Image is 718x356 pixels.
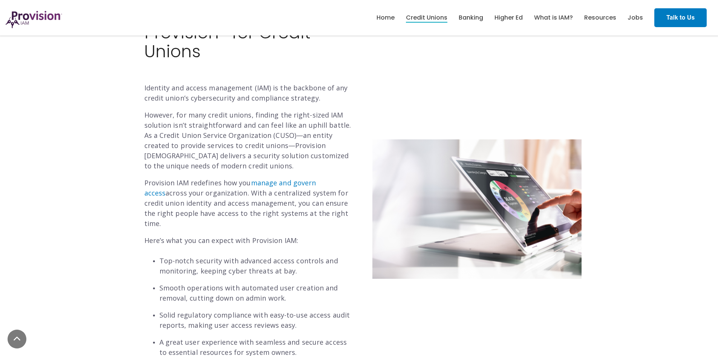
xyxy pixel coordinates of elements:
p: However, for many credit unions, finding the right-sized IAM solution isn’t straightforward and c... [144,110,354,171]
a: What is IAM? [534,11,573,24]
a: Home [377,11,395,24]
a: Jobs [628,11,643,24]
a: Higher Ed [494,11,523,24]
p: Here’s what you can expect with Provision IAM: [144,235,354,246]
p: Smooth operations with automated user creation and removal, cutting down on admin work. [159,283,354,303]
p: Solid regulatory compliance with easy-to-use access audit reports, making user access reviews easy. [159,310,354,330]
a: Resources [584,11,616,24]
p: Identity and access management (IAM) is the backbone of any credit union’s cybersecurity and comp... [144,83,354,103]
nav: menu [371,6,649,30]
a: Banking [459,11,483,24]
img: Untitled design (35) [372,139,582,279]
img: Talk to Us [654,8,707,27]
a: Credit Unions [406,11,447,24]
p: Provision IAM redefines how you across your organization. With a centralized system for credit un... [144,178,354,229]
a: manage and govern access [144,178,316,197]
h2: Provision® for Credit Unions [144,23,354,79]
p: Top-notch security with advanced access controls and monitoring, keeping cyber threats at bay. [159,256,354,276]
img: ProvisionIAM-Logo-Purple [6,11,62,28]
